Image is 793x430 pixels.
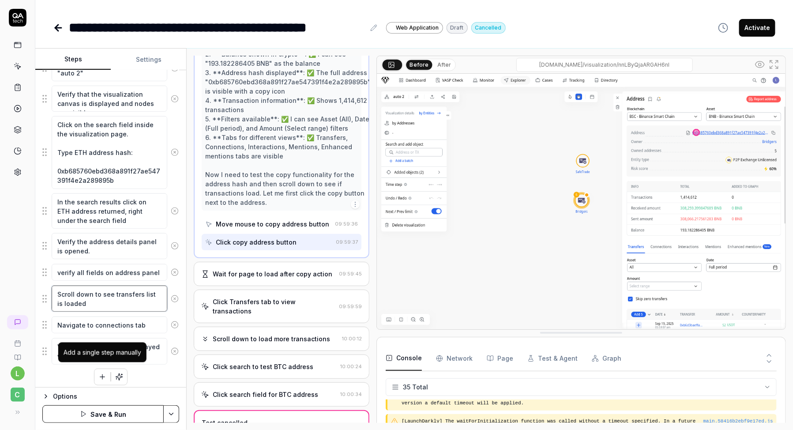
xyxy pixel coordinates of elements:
button: Move mouse to copy address button09:59:36 [202,216,361,232]
button: Page [487,346,513,371]
button: Remove step [167,290,182,308]
div: Move mouse to copy address button [216,219,329,229]
time: 10:00:34 [340,391,362,397]
span: Web Application [396,24,439,32]
a: Web Application [386,22,443,34]
button: Remove step [167,316,182,334]
button: Console [386,346,422,371]
div: Click copy address button [216,238,297,247]
button: Network [436,346,473,371]
button: Remove step [167,343,182,360]
div: Suggestions [42,316,179,334]
span: C [11,388,25,402]
a: Documentation [4,347,31,361]
div: Suggestions [42,338,179,365]
a: New conversation [7,315,28,329]
div: Test cancelled [202,418,248,427]
div: Options [53,391,179,402]
div: Click search to test BTC address [213,362,313,371]
div: Wait for page to load after copy action [213,269,332,279]
time: 10:00:24 [340,363,362,370]
button: Settings [111,49,186,70]
div: Suggestions [42,233,179,260]
div: Click Transfers tab to view transactions [213,297,335,316]
div: Suggestions [42,193,179,229]
div: Scroll down to load more transactions [213,334,330,343]
button: Remove step [167,90,182,108]
div: Suggestions [42,263,179,282]
button: Show all interative elements [753,57,767,72]
button: After [434,60,455,70]
img: Screenshot [377,74,785,329]
button: l [11,366,25,381]
button: View version history [713,19,734,37]
button: Save & Run [42,405,164,423]
button: C [4,381,31,404]
button: Steps [35,49,111,70]
button: Remove step [167,202,182,220]
button: Before [406,60,432,69]
div: Suggestions [42,85,179,112]
button: Remove step [167,264,182,281]
time: 09:59:37 [336,239,358,245]
time: 09:59:45 [339,271,362,277]
time: 10:00:12 [342,336,362,342]
button: Activate [739,19,775,37]
button: Test & Agent [527,346,578,371]
div: Draft [447,22,468,34]
button: Options [42,391,179,402]
button: Click copy address button09:59:37 [202,234,361,250]
button: Graph [592,346,621,371]
div: Suggestions [42,116,179,189]
button: Open in full screen [767,57,781,72]
a: Book a call with us [4,333,31,347]
button: Remove step [167,143,182,161]
time: 09:59:36 [335,221,358,227]
div: Cancelled [471,22,506,34]
pre: [LaunchDarkly] The waitForInitialization function was called without a timeout specified. In a fu... [402,392,773,407]
button: main.58416b2ebf9e17ed.js [703,418,773,425]
time: 09:59:59 [339,303,362,309]
div: Suggestions [42,285,179,312]
button: Remove step [167,237,182,255]
div: Click search field for BTC address [213,390,318,399]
